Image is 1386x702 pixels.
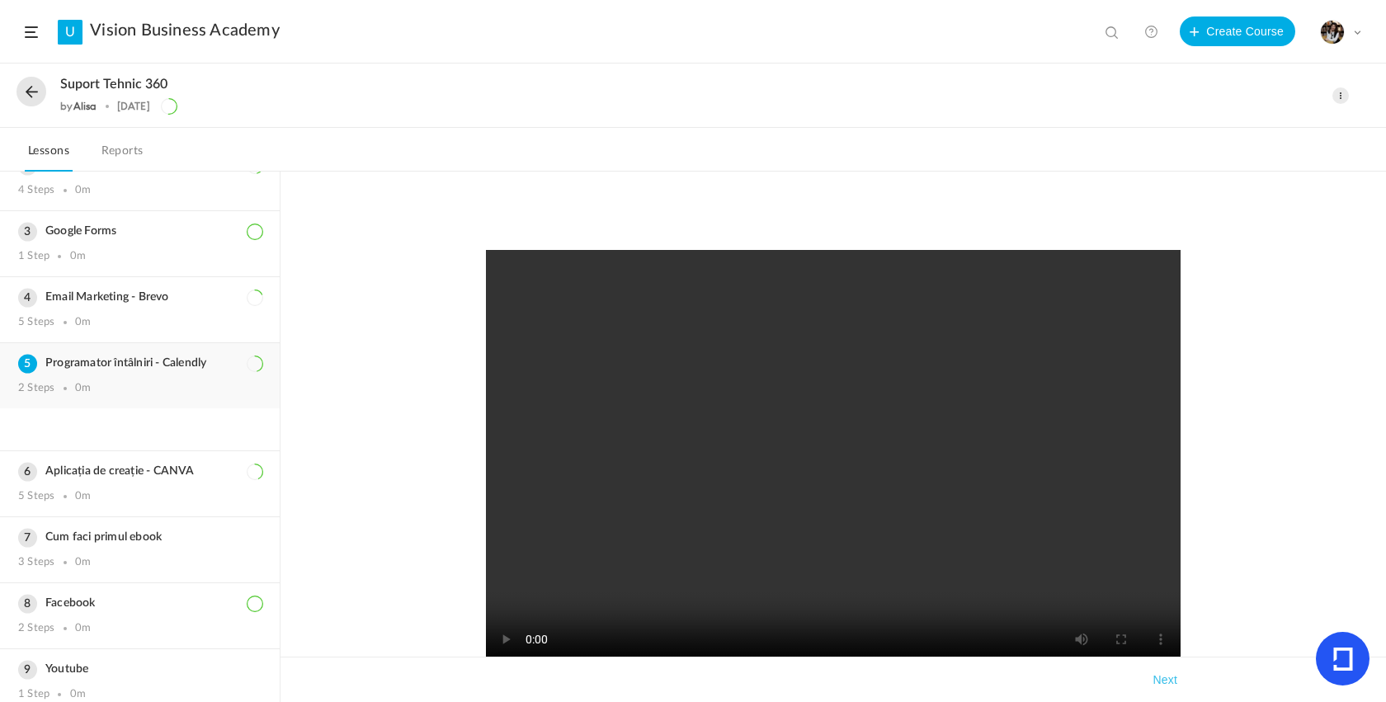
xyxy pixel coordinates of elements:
[90,21,280,40] a: Vision Business Academy
[70,688,86,701] div: 0m
[1321,21,1344,44] img: tempimagehs7pti.png
[75,316,91,329] div: 0m
[18,490,54,503] div: 5 Steps
[18,688,49,701] div: 1 Step
[60,77,167,92] span: Suport tehnic 360
[25,140,73,172] a: Lessons
[98,140,147,172] a: Reports
[75,622,91,635] div: 0m
[18,316,54,329] div: 5 Steps
[18,184,54,197] div: 4 Steps
[18,250,49,263] div: 1 Step
[117,101,150,112] div: [DATE]
[70,250,86,263] div: 0m
[1180,16,1295,46] button: Create Course
[60,101,97,112] div: by
[73,100,97,112] a: Alisa
[58,20,82,45] a: U
[75,382,91,395] div: 0m
[18,290,262,304] h3: Email Marketing - Brevo
[18,556,54,569] div: 3 Steps
[18,530,262,544] h3: Cum faci primul ebook
[18,356,262,370] h3: Programator întâlniri - Calendly
[18,464,262,478] h3: Aplicația de creație - CANVA
[75,184,91,197] div: 0m
[75,556,91,569] div: 0m
[18,382,54,395] div: 2 Steps
[18,622,54,635] div: 2 Steps
[18,596,262,610] h3: Facebook
[1149,670,1181,690] button: Next
[75,490,91,503] div: 0m
[18,224,262,238] h3: Google Forms
[18,662,262,676] h3: Youtube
